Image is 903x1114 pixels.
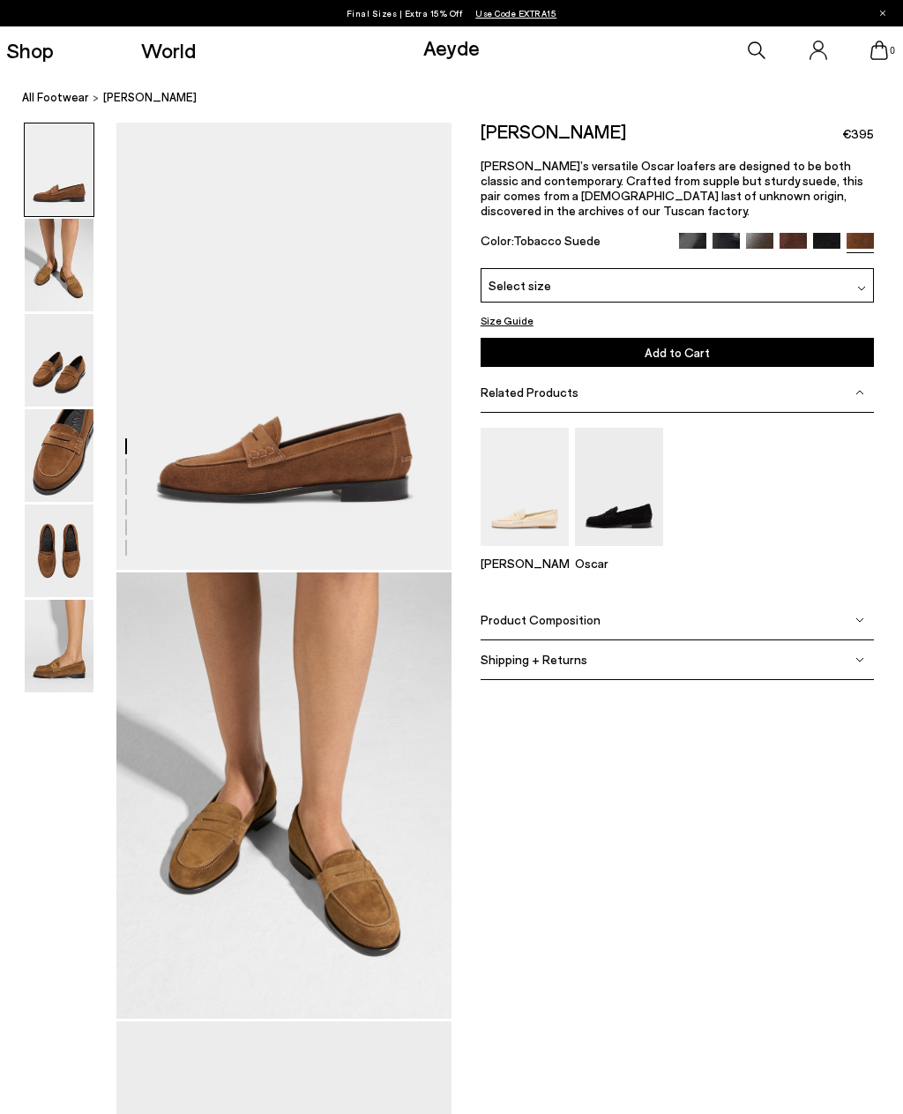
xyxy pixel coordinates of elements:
span: Shipping + Returns [481,652,587,667]
img: Oscar Suede Loafers - Image 2 [25,219,93,311]
nav: breadcrumb [22,74,903,123]
img: svg%3E [855,616,864,624]
div: Color: [481,233,667,253]
img: Oscar Suede Loafers - Image 5 [25,505,93,597]
button: Size Guide [481,311,534,329]
h2: [PERSON_NAME] [481,123,626,140]
img: Oscar Suede Loafers - Image 3 [25,314,93,407]
p: Final Sizes | Extra 15% Off [347,4,557,22]
a: All Footwear [22,88,89,107]
img: Oscar Suede Loafers - Image 4 [25,409,93,502]
a: 0 [870,41,888,60]
span: Navigate to /collections/ss25-final-sizes [475,8,556,19]
span: Related Products [481,385,578,400]
span: Tobacco Suede [513,233,601,248]
button: Add to Cart [481,338,874,367]
span: €395 [842,125,874,143]
img: svg%3E [855,388,864,397]
a: World [141,40,196,61]
img: Oscar Suede Loafers - Image 1 [25,123,93,216]
p: [PERSON_NAME] [481,556,569,571]
a: Oscar Suede Loafers Oscar [575,534,663,571]
p: Oscar [575,556,663,571]
img: Oscar Suede Loafers [575,428,663,545]
a: Shop [6,40,54,61]
span: [PERSON_NAME] [103,88,197,107]
span: [PERSON_NAME]’s versatile Oscar loafers are designed to be both classic and contemporary. Crafted... [481,158,863,218]
a: Lana Moccasin Loafers [PERSON_NAME] [481,534,569,571]
img: svg%3E [855,655,864,664]
span: 0 [888,46,897,56]
img: Lana Moccasin Loafers [481,428,569,545]
span: Select size [489,276,551,295]
a: Aeyde [423,34,480,60]
span: Product Composition [481,612,601,627]
img: Oscar Suede Loafers - Image 6 [25,600,93,692]
span: Add to Cart [645,345,710,360]
img: svg%3E [857,284,866,293]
